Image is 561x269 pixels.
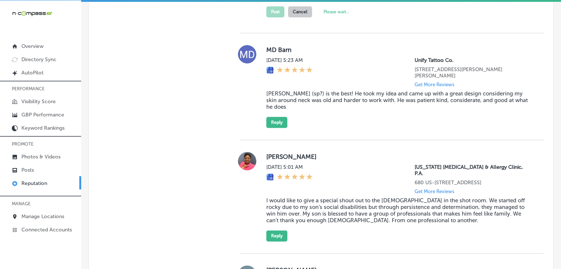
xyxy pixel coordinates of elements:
[415,164,533,177] p: Mississippi Asthma & Allergy Clinic, P.A.
[266,57,313,63] label: [DATE] 5:23 AM
[21,167,34,173] p: Posts
[21,125,65,131] p: Keyword Rankings
[82,43,124,48] div: Keywords by Traffic
[12,10,52,17] img: 660ab0bf-5cc7-4cb8-ba1c-48b5ae0f18e60NCTV_CLogo_TV_Black_-500x88.png
[266,153,533,160] label: [PERSON_NAME]
[12,12,18,18] img: logo_orange.svg
[415,66,533,79] p: 314 S Ponce De Leon Blvd Unit C
[266,164,313,170] label: [DATE] 5:01 AM
[21,180,47,186] p: Reputation
[21,112,64,118] p: GBP Performance
[21,98,56,105] p: Visibility Score
[21,43,44,49] p: Overview
[266,197,533,224] blockquote: I would like to give a special shout out to the [DEMOGRAPHIC_DATA] in the shot room. We started o...
[21,70,44,76] p: AutoPilot
[20,43,26,49] img: tab_domain_overview_orange.svg
[21,56,56,63] p: Directory Sync
[19,19,81,25] div: Domain: [DOMAIN_NAME]
[277,66,313,74] div: 5 Stars
[415,82,454,87] p: Get More Reviews
[415,179,533,186] p: 680 US-51 B
[12,19,18,25] img: website_grey.svg
[21,213,64,220] p: Manage Locations
[21,154,60,160] p: Photos & Videos
[288,6,312,17] button: Cancel
[73,43,79,49] img: tab_keywords_by_traffic_grey.svg
[415,57,533,63] p: Unify Tattoo Co.
[266,230,287,241] button: Reply
[266,46,533,53] label: MD Barn
[28,43,66,48] div: Domain Overview
[266,90,533,110] blockquote: [PERSON_NAME] (sp?) is the best! He took my idea and came up with a great design considering my s...
[21,227,72,233] p: Connected Accounts
[323,9,349,14] label: Please wait...
[266,117,287,128] button: Reply
[415,189,454,194] p: Get More Reviews
[277,173,313,181] div: 5 Stars
[266,6,284,17] button: Post
[21,12,36,18] div: v 4.0.25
